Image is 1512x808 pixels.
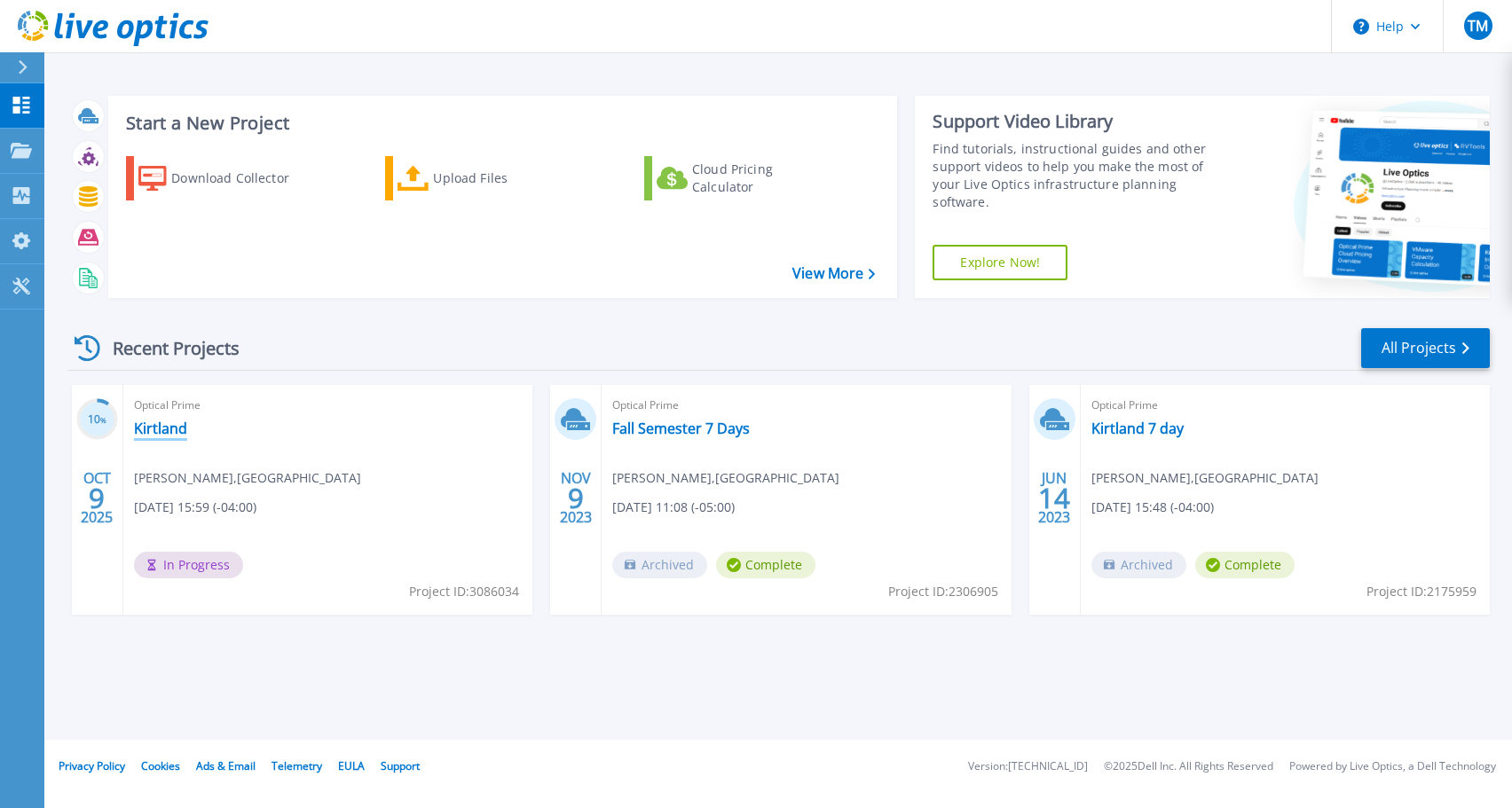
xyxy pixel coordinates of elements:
[888,582,998,601] span: Project ID: 2306905
[1091,396,1479,415] span: Optical Prime
[559,466,593,530] div: NOV 2023
[59,758,125,773] a: Privacy Policy
[1038,490,1070,506] span: 14
[1195,552,1295,578] span: Complete
[568,490,584,506] span: 9
[933,140,1224,211] div: Find tutorials, instructional guides and other support videos to help you make the most of your L...
[1289,761,1496,773] li: Powered by Live Optics, a Dell Technology
[134,420,187,437] a: Kirtland
[1091,552,1186,578] span: Archived
[1366,582,1477,601] span: Project ID: 2175959
[141,758,180,773] a: Cookies
[76,410,118,430] h3: 10
[612,420,750,437] a: Fall Semester 7 Days
[68,326,264,370] div: Recent Projects
[80,466,114,530] div: OCT 2025
[134,498,256,517] span: [DATE] 15:59 (-04:00)
[126,156,324,200] a: Download Collector
[381,758,420,773] a: Support
[134,396,522,415] span: Optical Prime
[134,468,361,488] span: [PERSON_NAME] , [GEOGRAPHIC_DATA]
[933,245,1067,280] a: Explore Now!
[1468,19,1488,33] span: TM
[1091,468,1319,488] span: [PERSON_NAME] , [GEOGRAPHIC_DATA]
[196,758,256,773] a: Ads & Email
[433,161,575,196] div: Upload Files
[1104,761,1273,773] li: © 2025 Dell Inc. All Rights Reserved
[171,161,313,196] div: Download Collector
[134,552,243,578] span: In Progress
[1091,498,1214,517] span: [DATE] 15:48 (-04:00)
[644,156,842,200] a: Cloud Pricing Calculator
[716,552,815,578] span: Complete
[385,156,583,200] a: Upload Files
[126,114,875,133] h3: Start a New Project
[612,396,1000,415] span: Optical Prime
[968,761,1088,773] li: Version: [TECHNICAL_ID]
[1091,420,1184,437] a: Kirtland 7 day
[692,161,834,196] div: Cloud Pricing Calculator
[100,415,106,425] span: %
[1037,466,1071,530] div: JUN 2023
[89,490,105,506] span: 9
[338,758,365,773] a: EULA
[612,498,735,517] span: [DATE] 11:08 (-05:00)
[272,758,322,773] a: Telemetry
[612,468,839,488] span: [PERSON_NAME] , [GEOGRAPHIC_DATA]
[409,582,519,601] span: Project ID: 3086034
[612,552,707,578] span: Archived
[792,265,875,282] a: View More
[933,110,1224,133] div: Support Video Library
[1361,328,1490,368] a: All Projects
